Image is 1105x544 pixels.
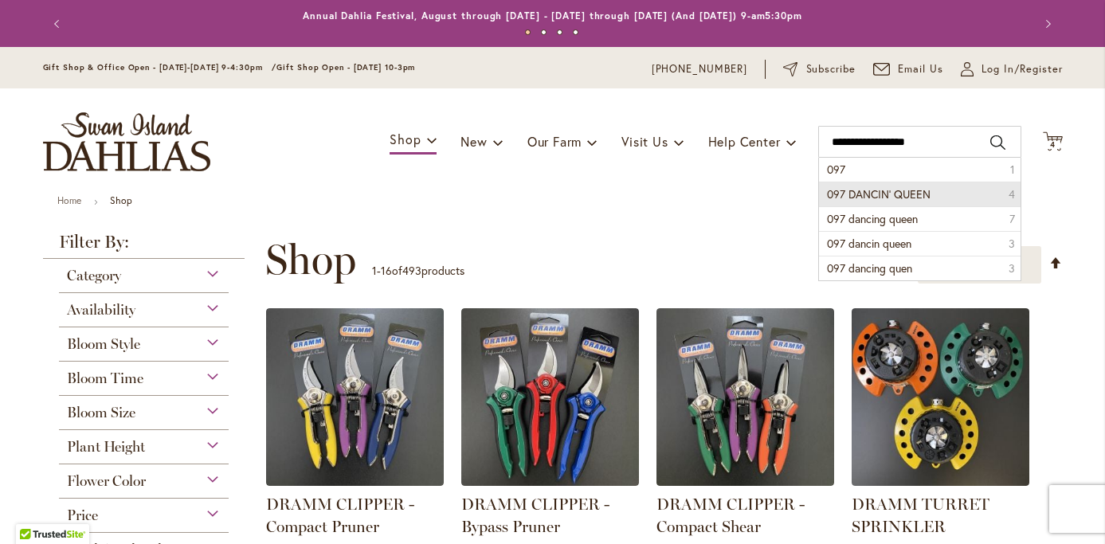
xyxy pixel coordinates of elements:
button: 4 of 4 [573,29,578,35]
span: Email Us [898,61,943,77]
a: DRAMM CLIPPER - Compact Pruner [266,474,444,489]
a: DRAMM CLIPPER - Compact Shear [656,495,805,536]
span: Flower Color [67,472,146,490]
span: Help Center [708,133,781,150]
span: 1 [1010,162,1015,178]
p: - of products [372,258,464,284]
span: Bloom Time [67,370,143,387]
a: Subscribe [783,61,856,77]
span: Gift Shop Open - [DATE] 10-3pm [276,62,415,72]
button: Next [1031,8,1063,40]
span: 493 [402,263,421,278]
button: 1 of 4 [525,29,531,35]
strong: Filter By: [43,233,245,259]
button: 4 [1043,131,1063,153]
span: Gift Shop & Office Open - [DATE]-[DATE] 9-4:30pm / [43,62,277,72]
button: Search [990,130,1005,155]
a: DRAMM CLIPPER - Compact Shear [656,474,834,489]
iframe: Launch Accessibility Center [12,487,57,532]
img: DRAMM CLIPPER - Compact Shear [656,308,834,486]
span: Bloom Style [67,335,140,353]
a: DRAMM TURRET SPRINKLER [852,495,989,536]
span: 7 [1009,211,1015,227]
span: Visit Us [621,133,668,150]
a: [PHONE_NUMBER] [652,61,748,77]
a: DRAMM CLIPPER - Bypass Pruner [461,495,609,536]
img: DRAMM CLIPPER - Bypass Pruner [461,308,639,486]
button: Previous [43,8,75,40]
span: Our Farm [527,133,582,150]
span: 097 DANCIN' QUEEN [827,186,931,202]
span: Shop [265,236,356,284]
span: Price [67,507,98,524]
a: DRAMM CLIPPER - Bypass Pruner [461,474,639,489]
img: DRAMM TURRET SPRINKLER [852,308,1029,486]
span: 097 dancing queen [827,211,918,226]
span: Bloom Size [67,404,135,421]
strong: Shop [110,194,132,206]
a: Log In/Register [961,61,1063,77]
span: 097 dancin queen [827,236,911,251]
a: store logo [43,112,210,171]
span: 3 [1009,236,1015,252]
span: New [460,133,487,150]
span: 16 [381,263,392,278]
button: 2 of 4 [541,29,547,35]
img: DRAMM CLIPPER - Compact Pruner [266,308,444,486]
span: Category [67,267,121,284]
span: Shop [390,131,421,147]
a: Email Us [873,61,943,77]
span: 1 [372,263,377,278]
span: 097 dancing quen [827,260,912,276]
span: 4 [1009,186,1015,202]
span: 097 [827,162,845,177]
a: DRAMM TURRET SPRINKLER [852,474,1029,489]
button: 3 of 4 [557,29,562,35]
span: 3 [1009,260,1015,276]
span: Log In/Register [982,61,1063,77]
a: DRAMM CLIPPER - Compact Pruner [266,495,414,536]
span: Availability [67,301,135,319]
span: Subscribe [806,61,856,77]
span: 4 [1050,139,1056,150]
a: Annual Dahlia Festival, August through [DATE] - [DATE] through [DATE] (And [DATE]) 9-am5:30pm [303,10,802,22]
a: Home [57,194,82,206]
span: Plant Height [67,438,145,456]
